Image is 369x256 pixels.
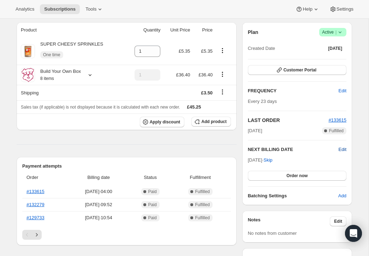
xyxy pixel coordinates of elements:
span: [DATE] [248,127,262,134]
span: Status [131,174,169,181]
span: [DATE] · 10:54 [71,214,126,221]
span: Analytics [16,6,34,12]
span: Active [322,29,344,36]
th: Unit Price [162,22,192,38]
button: Apply discount [140,117,185,127]
span: Every 23 days [248,99,277,104]
button: Add product [191,117,231,127]
button: Settings [325,4,358,14]
th: Order [22,170,69,185]
span: Skip [263,157,272,164]
span: £36.40 [198,72,213,77]
button: Edit [330,216,346,226]
span: Order now [286,173,308,179]
img: product img [21,68,35,82]
a: #133615 [26,189,44,194]
div: Build Your Own Box [35,68,81,82]
span: [DATE] [328,46,342,51]
button: Add [334,190,351,202]
nav: Pagination [22,230,231,240]
span: Settings [337,6,353,12]
button: Product actions [217,70,228,78]
button: #133615 [328,117,346,124]
span: Edit [334,219,342,224]
span: Paid [148,189,157,194]
span: Fulfilled [195,189,210,194]
span: £5.35 [201,48,213,54]
button: Product actions [217,47,228,54]
span: Fulfilled [195,215,210,221]
span: £5.35 [179,48,190,54]
th: Price [192,22,215,38]
span: Paid [148,215,157,221]
button: Edit [339,146,346,153]
span: £3.50 [201,90,213,95]
a: #133615 [328,117,346,123]
button: Customer Portal [248,65,346,75]
h2: Plan [248,29,258,36]
button: Next [32,230,42,240]
span: Customer Portal [284,67,316,73]
small: 8 items [40,76,54,81]
span: One time [43,52,60,58]
h2: Payment attempts [22,163,231,170]
span: Subscriptions [44,6,76,12]
span: [DATE] · [248,157,273,163]
button: Shipping actions [217,88,228,96]
span: Apply discount [150,119,180,125]
h2: NEXT BILLING DATE [248,146,339,153]
span: Billing date [71,174,126,181]
button: Edit [334,85,351,97]
span: £45.25 [187,104,201,110]
a: #132279 [26,202,44,207]
th: Quantity [126,22,163,38]
button: Tools [81,4,108,14]
button: Help [291,4,323,14]
div: Open Intercom Messenger [345,225,362,242]
th: Product [17,22,126,38]
button: Skip [259,155,276,166]
span: No notes from customer [248,231,297,236]
span: Add [338,192,346,199]
h2: FREQUENCY [248,87,339,94]
div: SUPER CHEESY SPRINKLES [35,41,103,62]
button: Analytics [11,4,38,14]
a: #129733 [26,215,44,220]
span: Fulfillment [174,174,227,181]
span: Tools [85,6,96,12]
span: | [335,29,337,35]
button: [DATE] [324,43,346,53]
button: Order now [248,171,346,181]
span: £36.40 [176,72,190,77]
span: Created Date [248,45,275,52]
img: product img [21,44,35,58]
span: Edit [339,87,346,94]
span: [DATE] · 09:52 [71,201,126,208]
h3: Notes [248,216,330,226]
th: Shipping [17,85,126,100]
span: Fulfilled [329,128,344,134]
h6: Batching Settings [248,192,338,199]
span: [DATE] · 04:00 [71,188,126,195]
span: Sales tax (if applicable) is not displayed because it is calculated with each new order. [21,105,180,110]
span: Fulfilled [195,202,210,208]
span: Paid [148,202,157,208]
h2: LAST ORDER [248,117,329,124]
button: Subscriptions [40,4,80,14]
span: Add product [201,119,226,124]
span: Help [303,6,312,12]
